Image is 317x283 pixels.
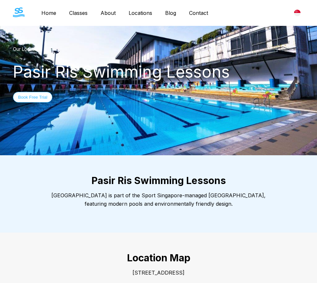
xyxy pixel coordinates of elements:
img: The Swim Starter Logo [13,7,25,17]
a: Classes [63,10,94,16]
div: [GEOGRAPHIC_DATA] [291,6,304,20]
img: Singapore [294,10,301,16]
a: Blog [159,10,183,16]
button: Book Free Trial [13,92,52,103]
a: Home [35,10,63,16]
div: Pasir Ris Swimming Lessons [13,62,304,82]
a: About [94,10,122,16]
a: Contact [183,10,215,16]
a: Locations [122,10,159,16]
div: Our Location [13,46,304,52]
p: [STREET_ADDRESS] [42,269,275,277]
div: [GEOGRAPHIC_DATA] is part of the Sport Singapore-managed [GEOGRAPHIC_DATA], featuring modern pool... [42,191,275,208]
